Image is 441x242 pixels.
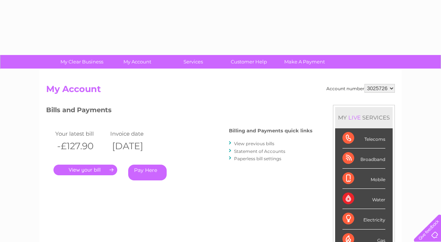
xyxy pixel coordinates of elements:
[108,139,163,154] th: [DATE]
[107,55,168,69] a: My Account
[52,55,112,69] a: My Clear Business
[342,169,385,189] div: Mobile
[274,55,335,69] a: Make A Payment
[234,148,285,154] a: Statement of Accounts
[342,148,385,169] div: Broadband
[53,139,108,154] th: -£127.90
[163,55,223,69] a: Services
[46,84,395,98] h2: My Account
[342,189,385,209] div: Water
[342,209,385,229] div: Electricity
[219,55,279,69] a: Customer Help
[234,141,274,146] a: View previous bills
[108,129,163,139] td: Invoice date
[53,165,117,175] a: .
[326,84,395,93] div: Account number
[335,107,393,128] div: MY SERVICES
[53,129,108,139] td: Your latest bill
[347,114,362,121] div: LIVE
[342,128,385,148] div: Telecoms
[128,165,167,180] a: Pay Here
[46,105,312,118] h3: Bills and Payments
[234,156,281,161] a: Paperless bill settings
[229,128,312,133] h4: Billing and Payments quick links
